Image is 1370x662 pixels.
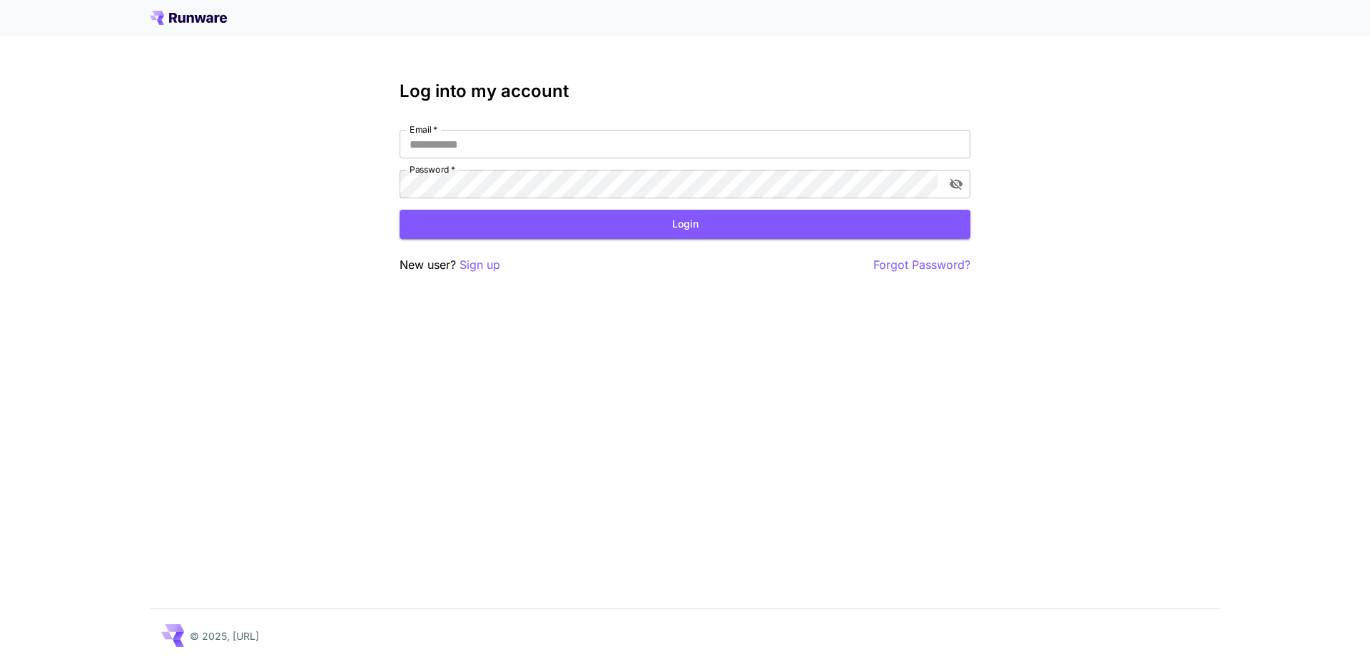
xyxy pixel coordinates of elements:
[943,171,969,197] button: toggle password visibility
[400,81,970,101] h3: Log into my account
[410,163,455,175] label: Password
[410,123,437,136] label: Email
[400,210,970,239] button: Login
[190,628,259,643] p: © 2025, [URL]
[400,256,500,274] p: New user?
[873,256,970,274] button: Forgot Password?
[460,256,500,274] button: Sign up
